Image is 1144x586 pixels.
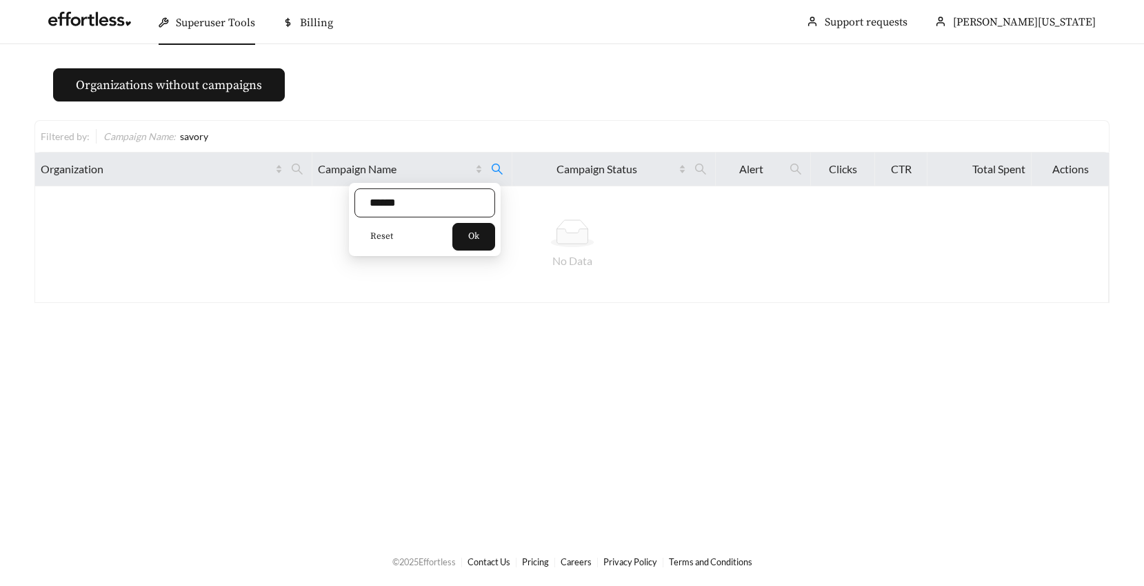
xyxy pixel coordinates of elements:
button: Ok [452,223,495,251]
span: Campaign Status [518,161,676,177]
span: Billing [300,16,333,30]
span: Organizations without campaigns [76,76,262,95]
button: Reset [354,223,409,251]
a: Support requests [825,15,907,29]
span: © 2025 Effortless [392,556,456,567]
span: search [790,163,802,175]
th: CTR [875,153,927,186]
span: Alert [721,161,781,177]
span: [PERSON_NAME][US_STATE] [953,15,1096,29]
th: Clicks [811,153,875,186]
a: Careers [561,556,592,567]
span: search [491,163,503,175]
button: Organizations without campaigns [53,68,285,101]
a: Contact Us [468,556,510,567]
span: Campaign Name [318,161,472,177]
div: No Data [46,253,1098,269]
span: savory [180,130,208,142]
span: search [784,158,807,180]
span: search [689,158,712,180]
span: Superuser Tools [176,16,255,30]
span: search [694,163,707,175]
span: Ok [468,230,479,244]
span: Reset [370,230,393,244]
a: Terms and Conditions [669,556,752,567]
a: Privacy Policy [603,556,657,567]
th: Actions [1032,153,1110,186]
span: Campaign Name : [103,130,176,142]
div: Filtered by: [41,129,96,144]
span: search [291,163,303,175]
span: search [285,158,309,180]
span: Organization [41,161,272,177]
th: Total Spent [927,153,1032,186]
span: search [485,158,509,180]
a: Pricing [522,556,549,567]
